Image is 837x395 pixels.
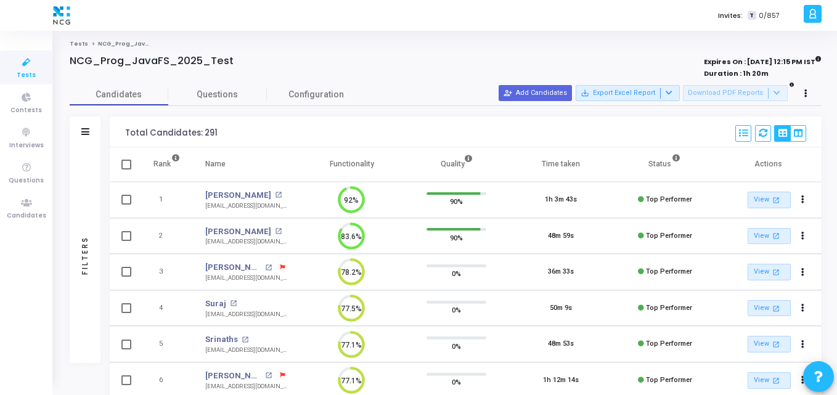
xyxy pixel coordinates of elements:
div: 48m 59s [548,231,574,242]
th: Quality [404,147,508,182]
button: Actions [794,336,812,353]
span: Interviews [9,140,44,151]
span: NCG_Prog_JavaFS_2025_Test [98,40,195,47]
strong: Duration : 1h 20m [704,68,769,78]
span: Top Performer [646,232,692,240]
span: Top Performer [646,376,692,384]
a: [PERSON_NAME] [205,189,271,202]
a: View [748,228,791,245]
span: Questions [9,176,44,186]
mat-icon: open_in_new [771,230,782,241]
a: Tests [70,40,88,47]
mat-icon: save_alt [581,89,589,97]
span: Candidates [7,211,46,221]
a: View [748,372,791,389]
mat-icon: open_in_new [771,267,782,277]
button: Download PDF Reports [683,85,788,101]
strong: Expires On : [DATE] 12:15 PM IST [704,54,822,67]
div: Time taken [542,157,580,171]
div: Name [205,157,226,171]
div: 36m 33s [548,267,574,277]
a: [PERSON_NAME] [205,370,262,382]
button: Actions [794,192,812,209]
button: Add Candidates [499,85,572,101]
a: View [748,336,791,352]
th: Status [613,147,717,182]
div: Total Candidates: 291 [125,128,218,138]
span: 90% [450,195,463,208]
mat-icon: open_in_new [771,195,782,205]
a: View [748,300,791,317]
button: Actions [794,264,812,281]
div: 1h 12m 14s [543,375,579,386]
div: [EMAIL_ADDRESS][DOMAIN_NAME] [205,237,287,246]
mat-icon: open_in_new [771,303,782,314]
a: [PERSON_NAME] [205,261,262,274]
div: 48m 53s [548,339,574,349]
mat-icon: open_in_new [242,336,248,343]
div: [EMAIL_ADDRESS][DOMAIN_NAME] [205,274,287,283]
span: 0% [452,376,461,388]
span: 0% [452,304,461,316]
span: Contests [10,105,42,116]
mat-icon: open_in_new [275,228,282,235]
span: 0/857 [759,10,780,21]
button: Actions [794,227,812,245]
td: 1 [141,182,193,218]
span: 0% [452,340,461,352]
h4: NCG_Prog_JavaFS_2025_Test [70,55,234,67]
span: Configuration [288,88,344,101]
a: Srinaths [205,333,238,346]
div: [EMAIL_ADDRESS][DOMAIN_NAME] [205,382,287,391]
mat-icon: person_add_alt [504,89,512,97]
div: Filters [80,187,91,323]
a: [PERSON_NAME] [205,226,271,238]
nav: breadcrumb [70,40,822,48]
span: Questions [168,88,267,101]
span: Top Performer [646,340,692,348]
div: [EMAIL_ADDRESS][DOMAIN_NAME] [205,346,287,355]
label: Invites: [718,10,743,21]
td: 4 [141,290,193,327]
mat-icon: open_in_new [275,192,282,198]
span: T [748,11,756,20]
mat-icon: open_in_new [771,339,782,349]
mat-icon: open_in_new [265,264,272,271]
a: View [748,264,791,280]
th: Functionality [300,147,404,182]
td: 5 [141,326,193,362]
span: Top Performer [646,267,692,275]
span: Top Performer [646,195,692,203]
span: Top Performer [646,304,692,312]
span: 0% [452,267,461,280]
th: Actions [717,147,822,182]
mat-icon: open_in_new [771,375,782,386]
td: 2 [141,218,193,255]
div: 1h 3m 43s [545,195,577,205]
td: 3 [141,254,193,290]
button: Export Excel Report [576,85,680,101]
div: 50m 9s [550,303,572,314]
div: View Options [774,125,806,142]
button: Actions [794,372,812,389]
img: logo [50,3,73,28]
button: Actions [794,299,812,317]
span: Tests [17,70,36,81]
a: Suraj [205,298,226,310]
mat-icon: open_in_new [230,300,237,307]
mat-icon: open_in_new [265,372,272,379]
div: [EMAIL_ADDRESS][DOMAIN_NAME] [205,202,287,211]
th: Rank [141,147,193,182]
span: Candidates [70,88,168,101]
span: 90% [450,231,463,243]
div: [EMAIL_ADDRESS][DOMAIN_NAME] [205,310,287,319]
a: View [748,192,791,208]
